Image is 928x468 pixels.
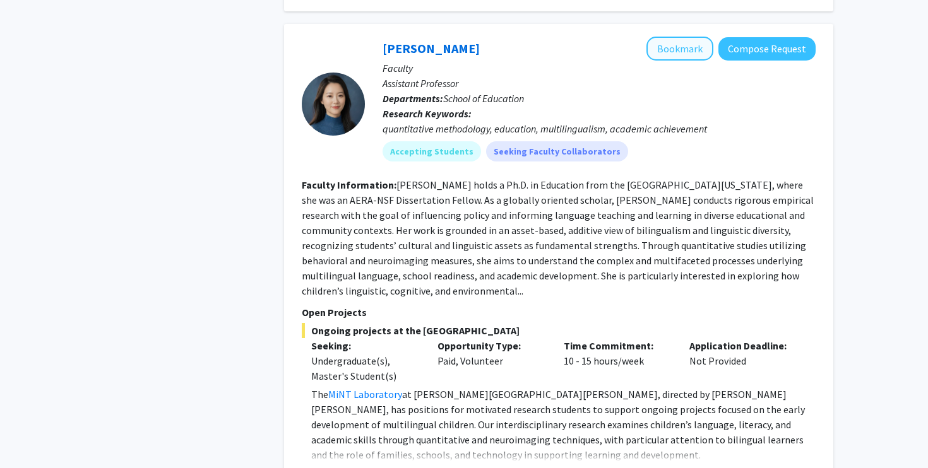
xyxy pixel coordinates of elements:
iframe: Chat [9,411,54,459]
b: Faculty Information: [302,178,396,191]
div: Not Provided [680,338,806,383]
span: School of Education [443,92,524,105]
p: Assistant Professor [383,76,816,91]
fg-read-more: [PERSON_NAME] holds a Ph.D. in Education from the [GEOGRAPHIC_DATA][US_STATE], where she was an A... [302,178,814,297]
p: Faculty [383,61,816,76]
a: MiNT Laboratory [328,388,402,401]
div: Paid, Volunteer [428,338,554,383]
div: Undergraduate(s), Master's Student(s) [311,353,419,383]
a: [PERSON_NAME] [383,40,480,56]
b: Departments: [383,92,443,105]
p: Open Projects [302,305,816,320]
p: Opportunity Type: [437,338,545,353]
button: Compose Request to Ye Shen [718,37,816,61]
p: Seeking: [311,338,419,353]
p: The at [PERSON_NAME][GEOGRAPHIC_DATA][PERSON_NAME], directed by [PERSON_NAME] [PERSON_NAME], has ... [311,387,816,462]
b: Research Keywords: [383,107,472,120]
button: Add Ye Shen to Bookmarks [646,37,713,61]
mat-chip: Seeking Faculty Collaborators [486,141,628,161]
mat-chip: Accepting Students [383,141,481,161]
p: Time Commitment: [564,338,671,353]
div: quantitative methodology, education, multilingualism, academic achievement [383,121,816,136]
span: Ongoing projects at the [GEOGRAPHIC_DATA] [302,323,816,338]
div: 10 - 15 hours/week [554,338,681,383]
p: Application Deadline: [689,338,797,353]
